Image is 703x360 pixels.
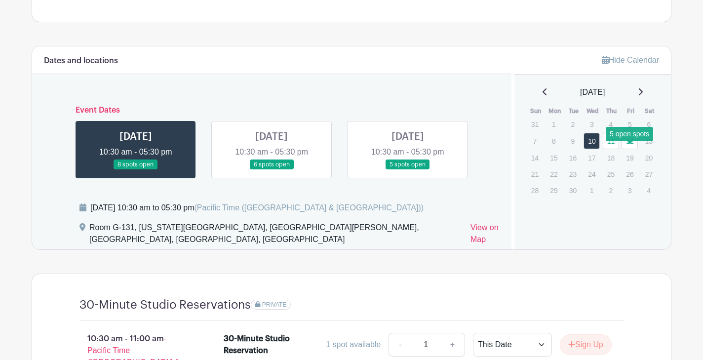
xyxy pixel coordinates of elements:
p: 31 [527,117,543,132]
p: 18 [603,150,619,165]
h6: Dates and locations [44,56,118,66]
p: 17 [584,150,600,165]
span: (Pacific Time ([GEOGRAPHIC_DATA] & [GEOGRAPHIC_DATA])) [194,203,424,212]
p: 19 [622,150,638,165]
th: Sun [526,106,546,116]
p: 14 [527,150,543,165]
div: 5 open spots [606,127,653,141]
p: 2 [565,117,581,132]
button: Sign Up [560,334,612,355]
th: Thu [602,106,622,116]
p: 27 [641,166,657,182]
span: PRIVATE [262,301,287,308]
a: 10 [584,133,600,149]
p: 7 [527,133,543,149]
h6: Event Dates [68,106,476,115]
span: [DATE] [580,86,605,98]
div: Room G-131, [US_STATE][GEOGRAPHIC_DATA], [GEOGRAPHIC_DATA][PERSON_NAME], [GEOGRAPHIC_DATA], [GEOG... [89,222,463,249]
div: [DATE] 10:30 am to 05:30 pm [90,202,424,214]
p: 5 [622,117,638,132]
p: 6 [641,117,657,132]
th: Mon [545,106,564,116]
p: 15 [546,150,562,165]
a: Hide Calendar [602,56,659,64]
th: Wed [583,106,602,116]
p: 2 [603,183,619,198]
a: View on Map [470,222,500,249]
p: 25 [603,166,619,182]
p: 9 [565,133,581,149]
p: 21 [527,166,543,182]
div: 1 spot available [326,339,381,351]
p: 1 [584,183,600,198]
div: 30-Minute Studio Reservation [224,333,309,357]
p: 29 [546,183,562,198]
p: 4 [641,183,657,198]
p: 16 [565,150,581,165]
th: Tue [564,106,584,116]
th: Fri [621,106,640,116]
p: 28 [527,183,543,198]
p: 3 [584,117,600,132]
p: 26 [622,166,638,182]
p: 1 [546,117,562,132]
p: 23 [565,166,581,182]
a: 11 [603,133,619,149]
p: 3 [622,183,638,198]
h4: 30-Minute Studio Reservations [79,298,251,312]
a: - [389,333,411,357]
p: 4 [603,117,619,132]
p: 30 [565,183,581,198]
p: 20 [641,150,657,165]
a: + [440,333,465,357]
th: Sat [640,106,660,116]
p: 24 [584,166,600,182]
p: 8 [546,133,562,149]
p: 22 [546,166,562,182]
